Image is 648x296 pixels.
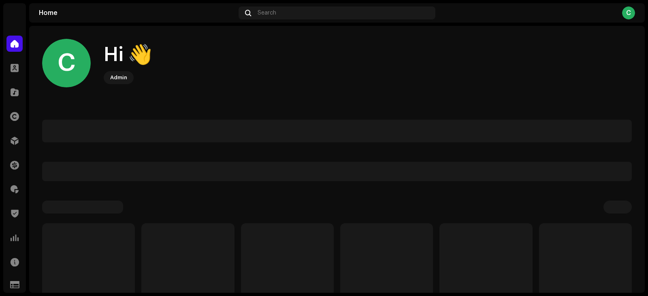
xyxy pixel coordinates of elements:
span: Search [258,10,276,16]
div: C [622,6,635,19]
div: Hi 👋 [104,42,152,68]
div: Admin [110,73,127,82]
div: Home [39,10,235,16]
div: C [42,39,91,87]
